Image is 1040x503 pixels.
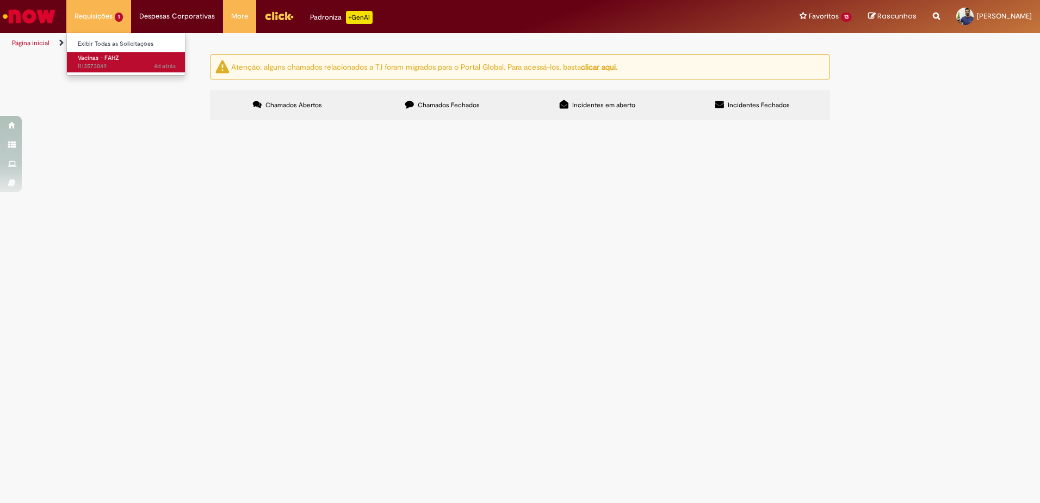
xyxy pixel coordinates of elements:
[231,11,248,22] span: More
[418,101,480,109] span: Chamados Fechados
[67,52,187,72] a: Aberto R13573049 : Vacinas – FAHZ
[581,62,617,71] a: clicar aqui.
[809,11,839,22] span: Favoritos
[78,54,119,62] span: Vacinas – FAHZ
[265,101,322,109] span: Chamados Abertos
[139,11,215,22] span: Despesas Corporativas
[977,11,1032,21] span: [PERSON_NAME]
[728,101,790,109] span: Incidentes Fechados
[154,62,176,70] time: 27/09/2025 13:13:01
[264,8,294,24] img: click_logo_yellow_360x200.png
[310,11,373,24] div: Padroniza
[346,11,373,24] p: +GenAi
[868,11,917,22] a: Rascunhos
[75,11,113,22] span: Requisições
[78,62,176,71] span: R13573049
[12,39,49,47] a: Página inicial
[66,33,185,76] ul: Requisições
[572,101,635,109] span: Incidentes em aberto
[1,5,57,27] img: ServiceNow
[8,33,685,53] ul: Trilhas de página
[841,13,852,22] span: 13
[67,38,187,50] a: Exibir Todas as Solicitações
[877,11,917,21] span: Rascunhos
[154,62,176,70] span: 4d atrás
[231,62,617,71] ng-bind-html: Atenção: alguns chamados relacionados a T.I foram migrados para o Portal Global. Para acessá-los,...
[115,13,123,22] span: 1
